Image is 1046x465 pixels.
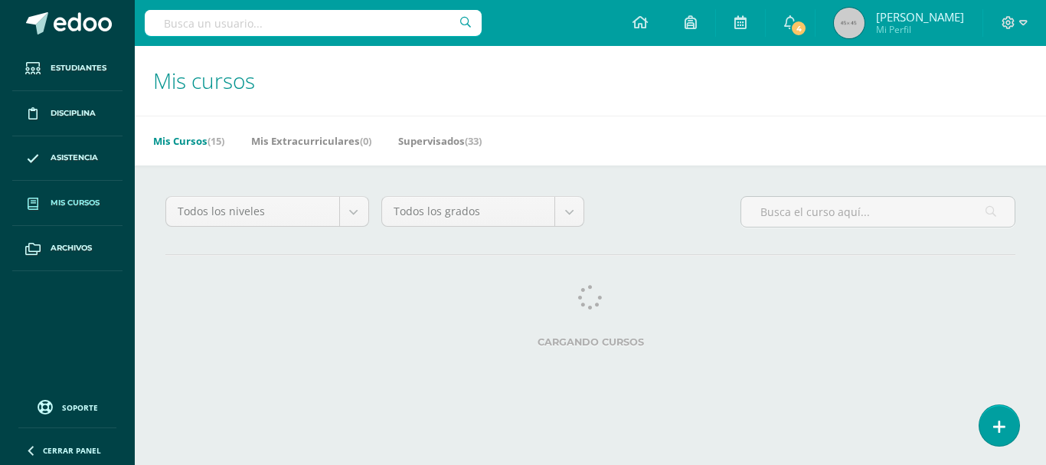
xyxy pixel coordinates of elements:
[51,242,92,254] span: Archivos
[166,197,368,226] a: Todos los niveles
[251,129,371,153] a: Mis Extracurriculares(0)
[18,396,116,417] a: Soporte
[360,134,371,148] span: (0)
[178,197,328,226] span: Todos los niveles
[394,197,544,226] span: Todos los grados
[12,91,123,136] a: Disciplina
[165,336,1015,348] label: Cargando cursos
[51,107,96,120] span: Disciplina
[153,66,255,95] span: Mis cursos
[62,402,98,413] span: Soporte
[12,181,123,226] a: Mis cursos
[12,136,123,182] a: Asistencia
[51,62,106,74] span: Estudiantes
[398,129,482,153] a: Supervisados(33)
[465,134,482,148] span: (33)
[145,10,482,36] input: Busca un usuario...
[51,152,98,164] span: Asistencia
[43,445,101,456] span: Cerrar panel
[876,23,964,36] span: Mi Perfil
[208,134,224,148] span: (15)
[876,9,964,25] span: [PERSON_NAME]
[12,46,123,91] a: Estudiantes
[12,226,123,271] a: Archivos
[51,197,100,209] span: Mis cursos
[834,8,865,38] img: 45x45
[153,129,224,153] a: Mis Cursos(15)
[790,20,807,37] span: 4
[741,197,1015,227] input: Busca el curso aquí...
[382,197,584,226] a: Todos los grados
